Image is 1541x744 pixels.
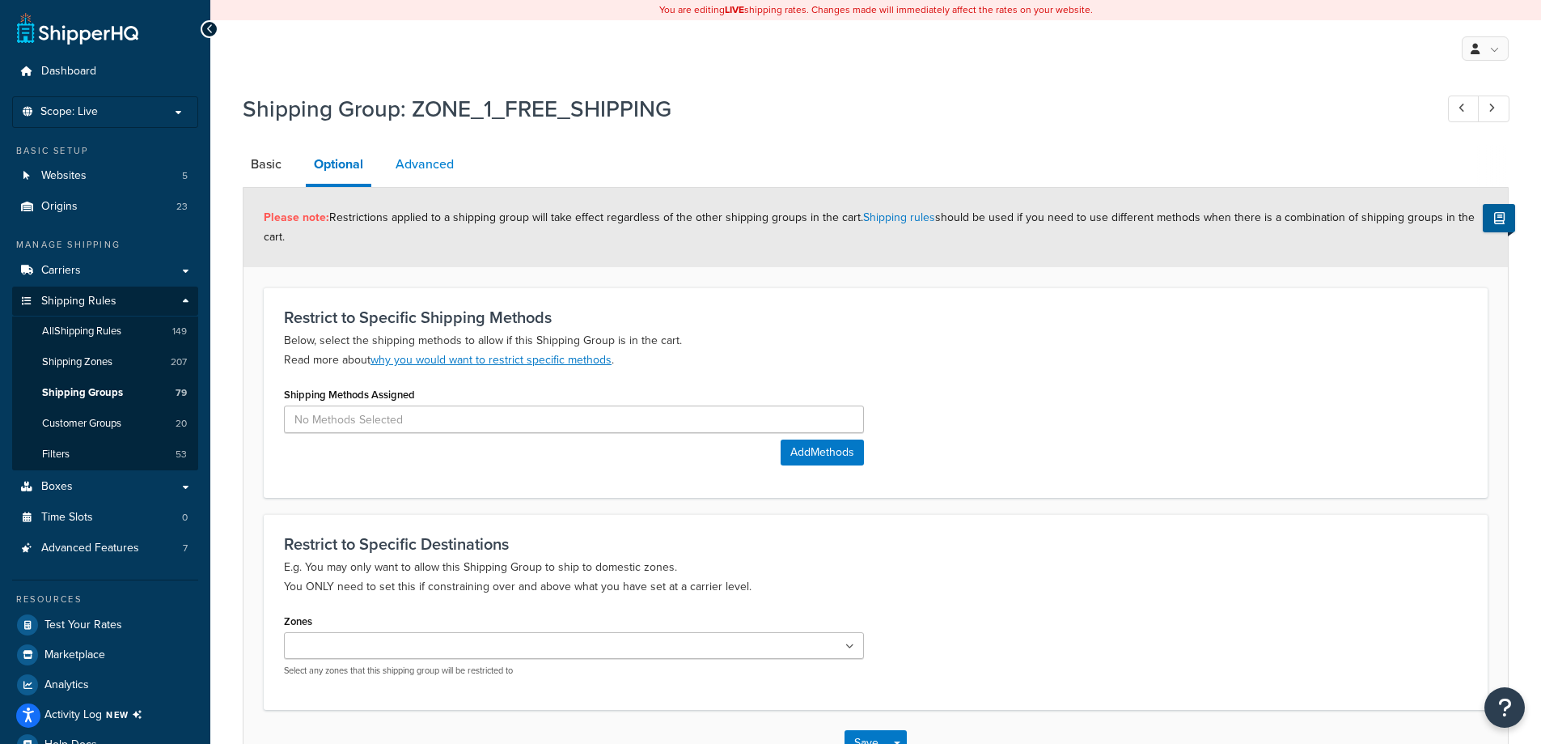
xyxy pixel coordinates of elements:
[12,144,198,158] div: Basic Setup
[41,65,96,79] span: Dashboard
[12,378,198,408] a: Shipping Groups79
[12,503,198,533] a: Time Slots0
[41,295,116,308] span: Shipping Rules
[12,534,198,563] a: Advanced Features7
[284,389,415,401] label: Shipping Methods Assigned
[264,209,1475,245] span: Restrictions applied to a shipping group will take effect regardless of the other shipping groups...
[183,542,188,555] span: 7
[40,105,98,119] span: Scope: Live
[12,347,198,377] a: Shipping Zones207
[176,448,187,461] span: 53
[171,355,187,369] span: 207
[12,610,198,640] a: Test Your Rates
[284,665,864,677] p: Select any zones that this shipping group will be restricted to
[1478,96,1509,122] a: Next Record
[44,704,149,725] span: Activity Log
[12,409,198,439] a: Customer Groups20
[12,238,198,252] div: Manage Shipping
[12,287,198,317] a: Shipping Rules
[370,351,612,368] a: why you would want to restrict specific methods
[12,534,198,563] li: Advanced Features
[106,708,149,721] span: NEW
[42,417,121,431] span: Customer Groups
[12,593,198,606] div: Resources
[1483,204,1515,232] button: Show Help Docs
[12,161,198,191] li: Websites
[42,386,123,400] span: Shipping Groups
[12,347,198,377] li: Shipping Zones
[12,287,198,471] li: Shipping Rules
[863,209,935,226] a: Shipping rules
[12,640,198,670] a: Marketplace
[12,161,198,191] a: Websites5
[284,308,1467,326] h3: Restrict to Specific Shipping Methods
[176,386,187,400] span: 79
[264,209,329,226] strong: Please note:
[284,535,1467,553] h3: Restrict to Specific Destinations
[284,615,312,627] label: Zones
[12,440,198,470] li: Filters
[41,480,73,494] span: Boxes
[387,145,462,184] a: Advanced
[12,192,198,222] a: Origins23
[44,648,105,662] span: Marketplace
[44,678,89,692] span: Analytics
[172,325,187,338] span: 149
[12,192,198,222] li: Origins
[284,558,1467,597] p: E.g. You may only want to allow this Shipping Group to ship to domestic zones. You ONLY need to s...
[781,440,864,466] button: AddMethods
[41,511,93,525] span: Time Slots
[41,169,87,183] span: Websites
[243,93,1418,125] h1: Shipping Group: ZONE_1_FREE_SHIPPING
[12,256,198,286] a: Carriers
[176,417,187,431] span: 20
[725,2,744,17] b: LIVE
[41,542,139,555] span: Advanced Features
[182,169,188,183] span: 5
[12,472,198,502] a: Boxes
[182,511,188,525] span: 0
[12,670,198,699] a: Analytics
[176,200,188,214] span: 23
[41,264,81,278] span: Carriers
[12,378,198,408] li: Shipping Groups
[12,317,198,346] a: AllShipping Rules149
[306,145,371,187] a: Optional
[1448,96,1480,122] a: Previous Record
[41,200,78,214] span: Origins
[12,440,198,470] a: Filters53
[42,448,70,461] span: Filters
[284,331,1467,370] p: Below, select the shipping methods to allow if this Shipping Group is in the cart. Read more about .
[42,325,121,338] span: All Shipping Rules
[12,700,198,729] li: [object Object]
[12,700,198,729] a: Activity LogNEW
[12,409,198,439] li: Customer Groups
[12,503,198,533] li: Time Slots
[44,619,122,632] span: Test Your Rates
[12,57,198,87] a: Dashboard
[42,355,112,369] span: Shipping Zones
[284,406,864,433] input: No Methods Selected
[243,145,290,184] a: Basic
[1484,687,1525,728] button: Open Resource Center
